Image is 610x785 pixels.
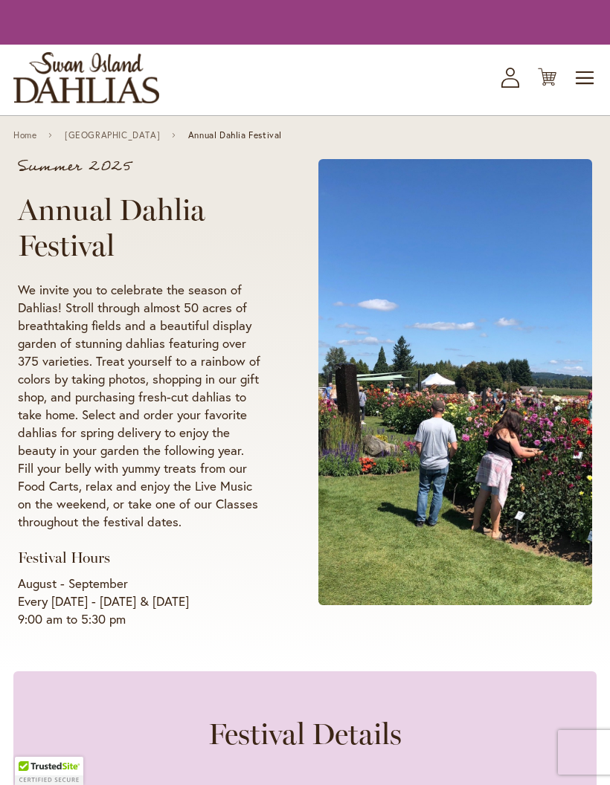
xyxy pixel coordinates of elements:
p: We invite you to celebrate the season of Dahlias! Stroll through almost 50 acres of breathtaking ... [18,281,262,531]
p: August - September Every [DATE] - [DATE] & [DATE] 9:00 am to 5:30 pm [18,575,262,628]
span: Annual Dahlia Festival [188,130,282,140]
a: Home [13,130,36,140]
h1: Annual Dahlia Festival [18,192,262,263]
a: [GEOGRAPHIC_DATA] [65,130,160,140]
div: TrustedSite Certified [15,757,83,785]
a: store logo [13,52,159,103]
h3: Festival Hours [18,549,262,567]
p: Summer 2025 [18,159,262,174]
h2: Festival Details [43,716,567,752]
